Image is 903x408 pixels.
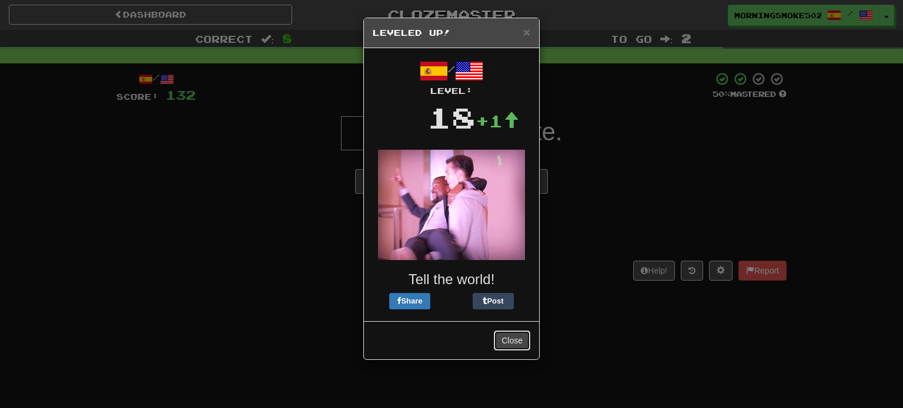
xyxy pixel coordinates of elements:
[523,26,530,38] button: Close
[523,25,530,39] span: ×
[494,331,530,350] button: Close
[389,293,430,309] button: Share
[430,293,473,309] iframe: X Post Button
[473,293,514,309] button: Post
[373,85,530,97] div: Level:
[476,109,519,133] div: +1
[373,57,530,97] div: /
[378,150,525,260] img: spinning-7b6715965d7e0220b69722fa66aa21efa1181b58e7b7375ebe2c5b603073e17d.gif
[373,27,530,39] h5: Leveled Up!
[373,272,530,287] h3: Tell the world!
[427,97,476,138] div: 18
